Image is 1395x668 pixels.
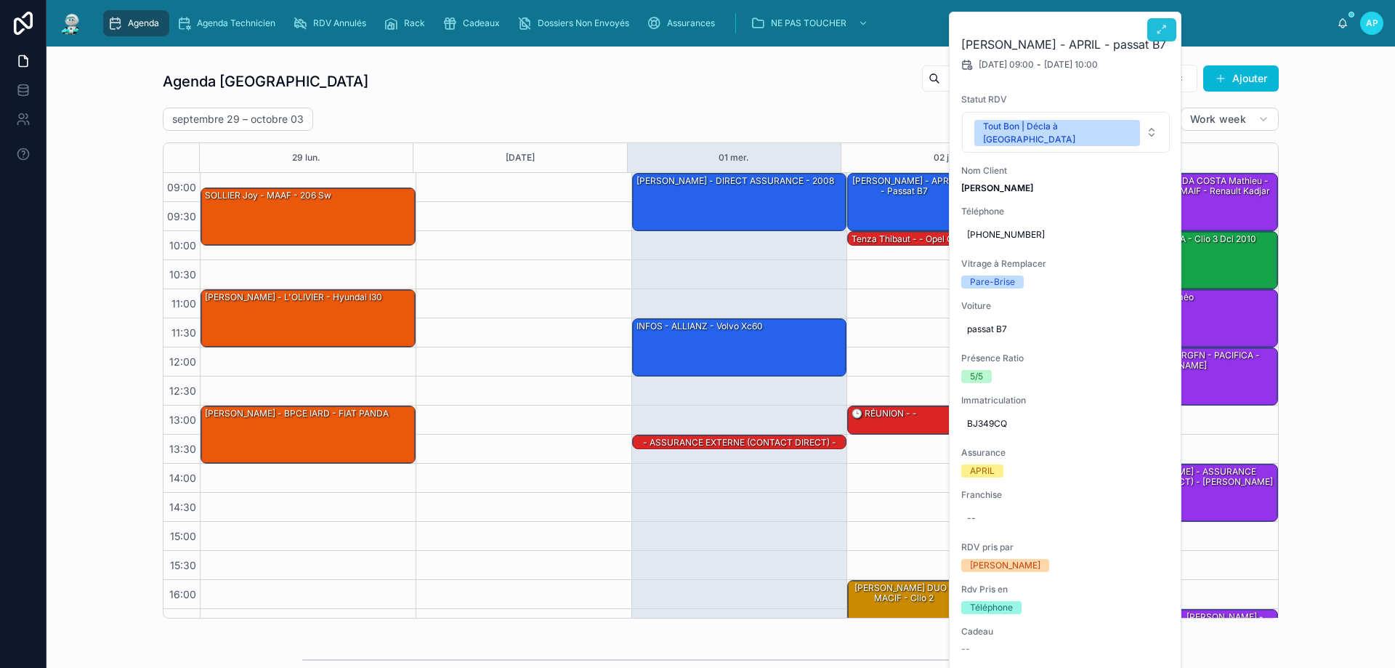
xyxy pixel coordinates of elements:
[513,10,639,36] a: Dossiers Non Envoyés
[642,10,725,36] a: Assurances
[379,10,435,36] a: Rack
[961,447,1170,459] span: Assurance
[166,559,200,571] span: 15:30
[163,210,200,222] span: 09:30
[506,143,535,172] button: [DATE]
[850,174,958,198] div: [PERSON_NAME] - APRIL - passat B7
[201,406,415,463] div: [PERSON_NAME] - BPCE IARD - FIAT PANDA
[848,406,1062,434] div: 🕒 RÉUNION - -
[635,436,846,460] div: - ASSURANCE EXTERNE (CONTACT DIRECT) - Bmw
[962,112,1170,153] button: Select Button
[163,71,368,92] h1: Agenda [GEOGRAPHIC_DATA]
[961,258,1170,270] span: Vitrage à Remplacer
[970,464,995,478] div: APRIL
[850,233,973,246] div: Tenza Thibaut - - Opel corsa
[633,435,846,450] div: - ASSURANCE EXTERNE (CONTACT DIRECT) - Bmw
[970,601,1013,614] div: Téléphone
[1037,59,1041,71] span: -
[635,320,764,333] div: INFOS - ALLIANZ - Volvo xc60
[633,319,846,376] div: INFOS - ALLIANZ - Volvo xc60
[438,10,510,36] a: Cadeaux
[967,512,976,524] div: --
[967,418,1165,430] span: BJ349CQ
[961,94,1170,105] span: Statut RDV
[203,189,333,202] div: SOLLIER Joy - MAAF - 206 sw
[166,443,200,455] span: 13:30
[166,239,200,251] span: 10:00
[1171,174,1277,230] div: DA COSTA Mathieu - MAIF - Renault kadjar
[103,10,169,36] a: Agenda
[961,353,1170,364] span: Présence Ratio
[166,617,200,629] span: 16:30
[667,17,715,29] span: Assurances
[967,229,1165,241] span: [PHONE_NUMBER]
[288,10,376,36] a: RDV Annulés
[848,174,958,230] div: [PERSON_NAME] - APRIL - passat B7
[166,414,200,426] span: 13:00
[538,17,629,29] span: Dossiers Non Envoyés
[635,174,836,188] div: [PERSON_NAME] - DIRECT ASSURANCE - 2008
[1173,611,1277,635] div: [PERSON_NAME] - MACIF - scenic renault
[848,232,1062,246] div: Tenza Thibaut - - Opel corsa
[128,17,159,29] span: Agenda
[197,17,275,29] span: Agenda Technicien
[961,206,1170,217] span: Téléphone
[850,582,958,605] div: [PERSON_NAME] DUO - MACIF - clio 2
[961,395,1170,406] span: Immatriculation
[166,385,200,397] span: 12:30
[166,268,200,281] span: 10:30
[166,530,200,542] span: 15:00
[201,188,415,245] div: SOLLIER Joy - MAAF - 206 sw
[961,300,1170,312] span: Voiture
[961,542,1170,553] span: RDV pris par
[1203,65,1279,92] button: Ajouter
[166,588,200,600] span: 16:00
[203,291,384,304] div: [PERSON_NAME] - L'OLIVIER - Hyundai I30
[292,143,320,172] button: 29 lun.
[163,181,200,193] span: 09:00
[1190,113,1246,126] span: Work week
[961,584,1170,595] span: Rdv Pris en
[168,326,200,339] span: 11:30
[404,17,425,29] span: Rack
[166,472,200,484] span: 14:00
[633,174,846,230] div: [PERSON_NAME] - DIRECT ASSURANCE - 2008
[970,275,1015,289] div: Pare-Brise
[848,581,958,637] div: [PERSON_NAME] DUO - MACIF - clio 2
[967,323,1165,335] span: passat B7
[203,407,390,420] div: [PERSON_NAME] - BPCE IARD - FIAT PANDA
[58,12,84,35] img: App logo
[934,143,962,172] button: 02 jeu.
[970,370,983,383] div: 5/5
[961,182,1033,193] strong: [PERSON_NAME]
[746,10,876,36] a: NE PAS TOUCHER
[1366,17,1378,29] span: AP
[168,297,200,310] span: 11:00
[1044,59,1098,71] span: [DATE] 10:00
[850,407,918,420] div: 🕒 RÉUNION - -
[961,489,1170,501] span: Franchise
[771,17,846,29] span: NE PAS TOUCHER
[961,643,970,655] span: --
[1181,108,1279,131] button: Work week
[201,290,415,347] div: [PERSON_NAME] - L'OLIVIER - Hyundai I30
[166,501,200,513] span: 14:30
[1173,174,1277,198] div: DA COSTA Mathieu - MAIF - Renault kadjar
[96,7,1337,39] div: scrollable content
[313,17,366,29] span: RDV Annulés
[1171,610,1277,667] div: [PERSON_NAME] - MACIF - scenic renault
[961,626,1170,637] span: Cadeau
[719,143,749,172] button: 01 mer.
[979,59,1034,71] span: [DATE] 09:00
[172,10,286,36] a: Agenda Technicien
[970,559,1040,572] div: [PERSON_NAME]
[961,165,1170,177] span: Nom Client
[463,17,500,29] span: Cadeaux
[172,112,304,126] h2: septembre 29 – octobre 03
[983,120,1131,146] div: Tout Bon | Décla à [GEOGRAPHIC_DATA]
